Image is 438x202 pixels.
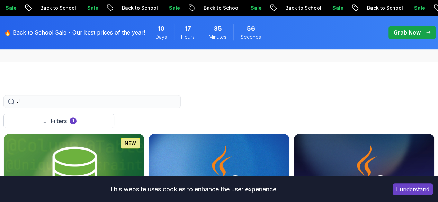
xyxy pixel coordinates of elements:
span: Hours [181,33,195,40]
span: Days [155,33,167,40]
span: 10 Days [158,24,165,33]
p: Sale [240,4,262,11]
p: Sale [76,4,98,11]
p: 🔥 Back to School Sale - Our best prices of the year! [4,28,145,37]
button: Filters1 [3,114,114,128]
p: Sale [158,4,180,11]
span: Seconds [241,33,261,40]
span: 56 Seconds [247,24,255,33]
span: Minutes [209,33,226,40]
span: 35 Minutes [214,24,222,33]
p: Back to School [274,4,321,11]
p: Sale [321,4,343,11]
button: Accept cookies [393,183,433,195]
p: Grab Now [394,28,421,37]
p: Back to School [193,4,240,11]
div: This website uses cookies to enhance the user experience. [5,182,382,197]
p: Back to School [356,4,403,11]
p: NEW [125,140,136,147]
input: Search Java, React, Spring boot ... [17,98,176,105]
p: Back to School [111,4,158,11]
p: Sale [403,4,425,11]
p: 1 [72,118,74,124]
p: Filters [51,117,67,125]
span: 17 Hours [185,24,191,33]
p: Back to School [29,4,76,11]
